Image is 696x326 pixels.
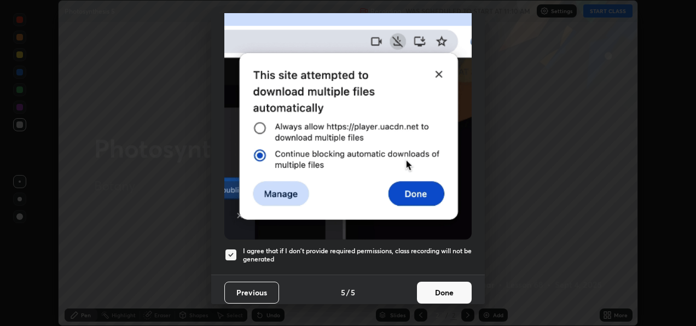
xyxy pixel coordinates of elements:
[346,287,350,298] h4: /
[417,282,472,304] button: Done
[224,282,279,304] button: Previous
[243,247,472,264] h5: I agree that if I don't provide required permissions, class recording will not be generated
[351,287,355,298] h4: 5
[224,1,472,240] img: downloads-permission-blocked.gif
[341,287,345,298] h4: 5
